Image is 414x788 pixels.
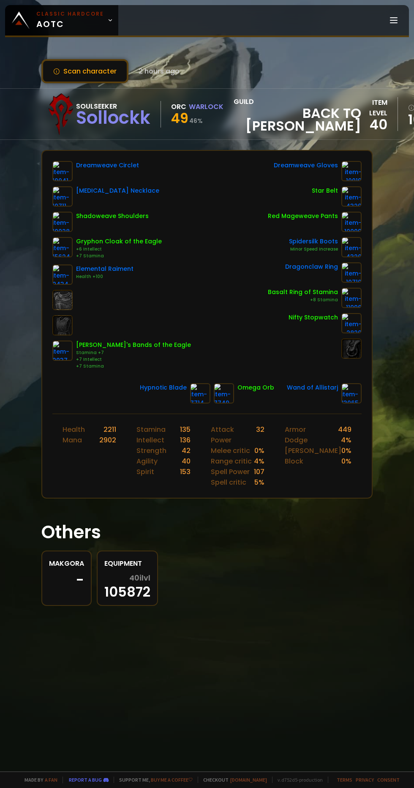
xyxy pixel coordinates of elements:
div: Dragonclaw Ring [285,262,338,271]
div: Stamina [136,424,166,435]
a: a fan [45,777,57,783]
div: [MEDICAL_DATA] Necklace [76,186,159,195]
div: Nifty Stopwatch [289,313,338,322]
a: Equipment40ilvl105872 [97,551,158,606]
div: [PERSON_NAME]'s Bands of the Eagle [76,341,191,349]
div: Red Mageweave Pants [268,212,338,221]
div: 107 [254,466,264,477]
div: Stamina +7 [76,349,191,356]
img: item-4329 [341,186,362,207]
div: Block [285,456,303,466]
span: Back to [PERSON_NAME] [234,107,361,132]
div: 449 [338,424,351,435]
div: Star Belt [312,186,338,195]
img: item-9937 [52,341,73,361]
div: Dreamweave Circlet [76,161,139,170]
div: Spidersilk Boots [289,237,338,246]
div: 136 [180,435,191,445]
div: Spirit [136,466,154,477]
div: +7 Intellect [76,356,191,363]
div: 105872 [104,574,150,598]
button: Scan character [41,59,128,83]
div: Intellect [136,435,164,445]
a: Buy me a coffee [151,777,193,783]
span: Checkout [198,777,267,783]
a: Terms [337,777,352,783]
div: Omega Orb [237,383,274,392]
div: Soulseeker [76,101,150,112]
div: Health +100 [76,273,133,280]
span: v. d752d5 - production [272,777,323,783]
span: Made by [19,777,57,783]
div: Wand of Allistarj [287,383,338,392]
span: 2 hours ago [139,66,180,76]
div: 42 [182,445,191,456]
div: 4 % [254,456,264,466]
div: Makgora [49,558,84,569]
span: 40 ilvl [129,574,150,582]
a: Privacy [356,777,374,783]
div: 0 % [341,445,351,456]
a: Report a bug [69,777,102,783]
img: item-10028 [52,212,73,232]
div: Equipment [104,558,150,569]
img: item-13065 [341,383,362,404]
div: 0 % [254,445,264,456]
div: 135 [180,424,191,435]
span: Support me, [114,777,193,783]
img: item-4320 [341,237,362,257]
div: Attack Power [211,424,256,445]
small: 46 % [189,117,203,125]
small: Classic Hardcore [36,10,104,18]
a: Consent [377,777,400,783]
div: 2211 [103,424,116,435]
div: [PERSON_NAME] [285,445,341,456]
img: item-10041 [52,161,73,181]
div: Spell Power [211,466,250,477]
div: Basalt Ring of Stamina [268,288,338,297]
div: Health [63,424,85,435]
div: item level [361,97,387,118]
div: +7 Stamina [76,363,191,370]
div: guild [234,96,361,132]
div: Melee critic [211,445,250,456]
img: item-10009 [341,212,362,232]
a: Makgora- [41,551,92,606]
div: Spell critic [211,477,246,488]
div: Gryphon Cloak of the Eagle [76,237,162,246]
div: Hypnotic Blade [140,383,187,392]
a: [DOMAIN_NAME] [230,777,267,783]
div: +7 Stamina [76,253,162,259]
div: Agility [136,456,158,466]
img: item-9434 [52,264,73,285]
img: item-7714 [190,383,210,404]
div: 40 [361,118,387,131]
img: item-15624 [52,237,73,257]
div: +8 Stamina [268,297,338,303]
div: Sollockk [76,112,150,124]
div: Strength [136,445,166,456]
img: item-11996 [341,288,362,308]
div: 40 [182,456,191,466]
div: Range critic [211,456,252,466]
div: 4 % [341,435,351,445]
div: Mana [63,435,82,445]
div: 0 % [341,456,351,466]
span: 49 [171,109,188,128]
div: 5 % [254,477,264,488]
div: +6 Intellect [76,246,162,253]
div: Minor Speed Increase [289,246,338,253]
div: Warlock [189,101,223,112]
img: item-7749 [214,383,234,404]
h1: Others [41,519,373,545]
div: 153 [180,466,191,477]
div: 32 [256,424,264,445]
div: Dreamweave Gloves [274,161,338,170]
div: - [49,574,84,586]
div: Dodge [285,435,308,445]
img: item-2820 [341,313,362,333]
a: Classic HardcoreAOTC [5,5,118,35]
span: AOTC [36,10,104,30]
img: item-10710 [341,262,362,283]
div: Elemental Raiment [76,264,133,273]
